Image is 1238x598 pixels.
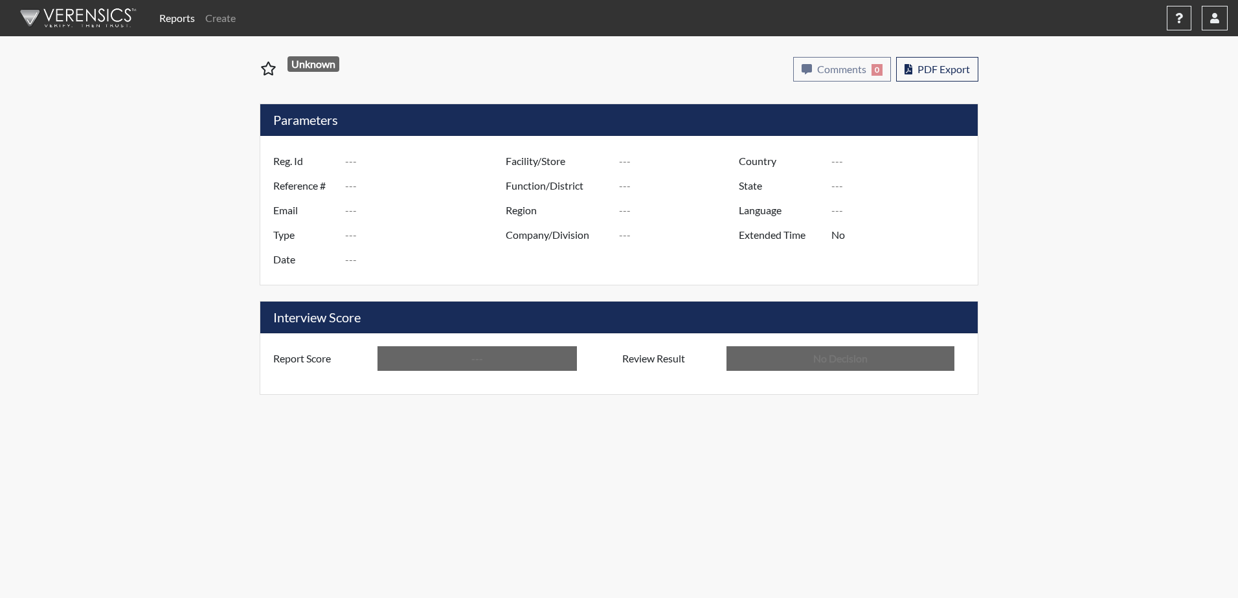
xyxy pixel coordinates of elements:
[264,173,345,198] label: Reference #
[729,223,831,247] label: Extended Time
[496,149,619,173] label: Facility/Store
[345,247,509,272] input: ---
[496,198,619,223] label: Region
[345,173,509,198] input: ---
[264,149,345,173] label: Reg. Id
[831,149,974,173] input: ---
[264,198,345,223] label: Email
[260,302,978,333] h5: Interview Score
[726,346,954,371] input: No Decision
[831,198,974,223] input: ---
[345,223,509,247] input: ---
[729,149,831,173] label: Country
[345,149,509,173] input: ---
[260,104,978,136] h5: Parameters
[917,63,970,75] span: PDF Export
[817,63,866,75] span: Comments
[613,346,726,371] label: Review Result
[496,173,619,198] label: Function/District
[831,223,974,247] input: ---
[200,5,241,31] a: Create
[619,173,742,198] input: ---
[287,56,340,72] span: Unknown
[264,247,345,272] label: Date
[154,5,200,31] a: Reports
[793,57,891,82] button: Comments0
[729,198,831,223] label: Language
[896,57,978,82] button: PDF Export
[264,223,345,247] label: Type
[496,223,619,247] label: Company/Division
[729,173,831,198] label: State
[619,198,742,223] input: ---
[345,198,509,223] input: ---
[377,346,577,371] input: ---
[264,346,377,371] label: Report Score
[872,64,883,76] span: 0
[831,173,974,198] input: ---
[619,223,742,247] input: ---
[619,149,742,173] input: ---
